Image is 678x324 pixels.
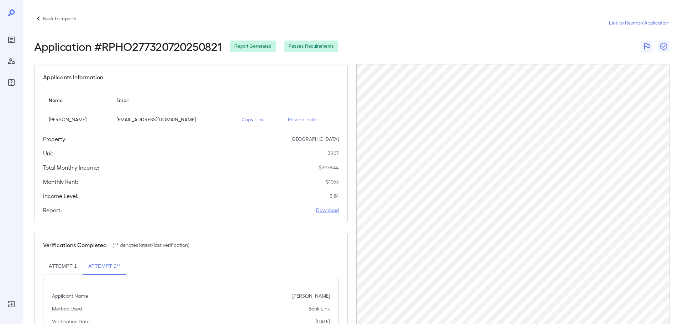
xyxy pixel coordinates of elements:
a: Download [316,207,339,214]
h2: Application # RPHO277320720250821 [34,40,221,53]
span: Report Generated [230,43,275,50]
button: Attempt 2** [83,258,126,275]
h5: Property: [43,135,67,143]
p: 3.84 [330,192,339,200]
p: Applicant Name [52,292,88,299]
p: Copy Link [242,116,277,123]
p: Resend Invite [288,116,333,123]
h5: Monthly Rent: [43,177,78,186]
div: Reports [6,34,17,46]
p: 3207 [328,150,339,157]
button: Flag Report [641,41,652,52]
div: Log Out [6,298,17,310]
button: Attempt 1 [43,258,83,275]
p: (** denotes latest/last verification) [112,241,189,249]
p: Back to reports [43,15,76,22]
p: $ 1063 [326,178,339,185]
p: [PERSON_NAME] [49,116,105,123]
h5: Report: [43,206,62,214]
p: Bank Link [309,305,330,312]
a: Link to Resman Application [609,19,669,26]
th: Email [111,90,236,110]
button: Close Report [658,41,669,52]
p: [PERSON_NAME] [292,292,330,299]
h5: Income Level: [43,192,78,200]
table: simple table [43,90,339,129]
h5: Verifications Completed [43,241,107,249]
p: Method Used [52,305,82,312]
h5: Applicants Information [43,73,103,81]
div: FAQ [6,77,17,88]
div: Manage Users [6,55,17,67]
h5: Unit: [43,149,55,158]
p: [EMAIL_ADDRESS][DOMAIN_NAME] [116,116,230,123]
p: [GEOGRAPHIC_DATA] [290,136,339,143]
span: Passes Requirements [284,43,338,50]
p: $ 3978.44 [319,164,339,171]
h5: Total Monthly Income: [43,163,99,172]
th: Name [43,90,111,110]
